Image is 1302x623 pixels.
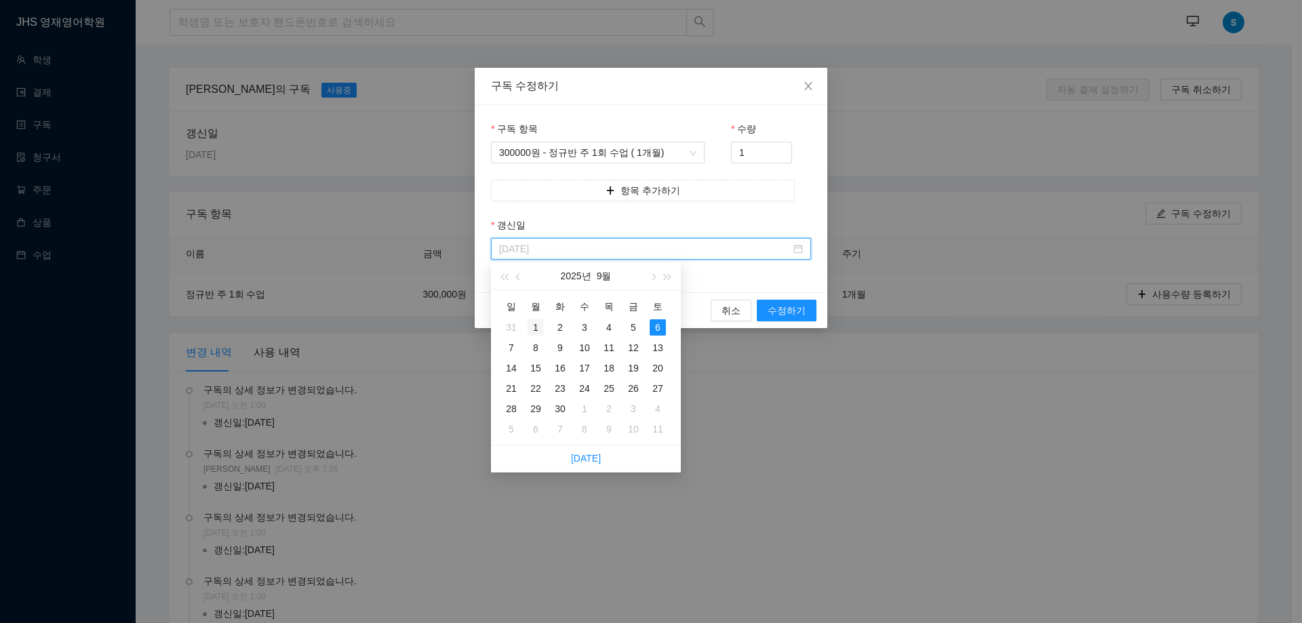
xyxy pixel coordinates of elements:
div: 23 [552,380,568,397]
td: 2025-09-14 [499,358,524,378]
div: 18 [601,360,617,376]
th: 금 [621,296,646,317]
td: 2025-10-05 [499,419,524,439]
div: 4 [650,401,666,417]
td: 2025-10-07 [548,419,572,439]
label: 구독 항목 [491,121,538,136]
div: 30 [552,401,568,417]
td: 2025-09-22 [524,378,548,399]
div: 9 [552,340,568,356]
div: 10 [576,340,593,356]
td: 2025-09-03 [572,317,597,338]
div: 7 [503,340,519,356]
div: 25 [601,380,617,397]
div: 1 [528,319,544,336]
td: 2025-09-01 [524,317,548,338]
label: 갱신일 [491,218,526,233]
td: 2025-09-26 [621,378,646,399]
button: 수정하기 [757,300,816,321]
span: close [803,81,814,92]
div: 29 [528,401,544,417]
div: 4 [601,319,617,336]
td: 2025-10-09 [597,419,621,439]
td: 2025-08-31 [499,317,524,338]
td: 2025-09-18 [597,358,621,378]
input: 갱신일 [499,241,791,256]
th: 수 [572,296,597,317]
a: [DATE] [571,453,601,464]
div: 24 [576,380,593,397]
div: 10 [625,421,642,437]
td: 2025-10-11 [646,419,670,439]
div: 28 [503,401,519,417]
div: 14 [503,360,519,376]
div: 5 [625,319,642,336]
td: 2025-09-16 [548,358,572,378]
div: 22 [528,380,544,397]
td: 2025-09-11 [597,338,621,358]
td: 2025-09-21 [499,378,524,399]
div: 17 [576,360,593,376]
div: 16 [552,360,568,376]
div: 27 [650,380,666,397]
td: 2025-10-02 [597,399,621,419]
th: 토 [646,296,670,317]
th: 화 [548,296,572,317]
span: 취소 [722,303,741,318]
td: 2025-09-04 [597,317,621,338]
td: 2025-09-19 [621,358,646,378]
div: 8 [528,340,544,356]
td: 2025-09-24 [572,378,597,399]
div: 3 [625,401,642,417]
td: 2025-09-28 [499,399,524,419]
div: 8 [576,421,593,437]
div: 2 [552,319,568,336]
td: 2025-09-08 [524,338,548,358]
td: 2025-09-20 [646,358,670,378]
td: 2025-09-09 [548,338,572,358]
td: 2025-09-29 [524,399,548,419]
div: 26 [625,380,642,397]
td: 2025-09-15 [524,358,548,378]
div: 11 [601,340,617,356]
span: 300000원 - 정규반 주 1회 수업 ( 1개월) [499,142,696,163]
div: 15 [528,360,544,376]
div: 21 [503,380,519,397]
button: 취소 [711,300,751,321]
td: 2025-09-06 [646,317,670,338]
div: 6 [650,319,666,336]
td: 2025-10-03 [621,399,646,419]
div: 9 [601,421,617,437]
td: 2025-09-02 [548,317,572,338]
td: 2025-09-13 [646,338,670,358]
td: 2025-09-12 [621,338,646,358]
div: 구독 수정하기 [491,79,811,94]
div: 5 [503,421,519,437]
button: Close [789,68,827,106]
td: 2025-09-23 [548,378,572,399]
td: 2025-10-01 [572,399,597,419]
div: 20 [650,360,666,376]
td: 2025-09-27 [646,378,670,399]
div: 1 [576,401,593,417]
th: 목 [597,296,621,317]
span: 수정하기 [768,303,806,318]
td: 2025-09-10 [572,338,597,358]
td: 2025-09-07 [499,338,524,358]
div: 31 [503,319,519,336]
div: 13 [650,340,666,356]
button: 2025년 [561,262,591,289]
div: 3 [576,319,593,336]
td: 2025-10-10 [621,419,646,439]
th: 월 [524,296,548,317]
span: plus [606,186,615,197]
label: 수량 [731,121,756,136]
td: 2025-09-05 [621,317,646,338]
button: 9월 [597,262,612,289]
input: 수량 [732,142,791,163]
div: 11 [650,421,666,437]
div: 2 [601,401,617,417]
td: 2025-10-04 [646,399,670,419]
td: 2025-09-30 [548,399,572,419]
td: 2025-10-06 [524,419,548,439]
